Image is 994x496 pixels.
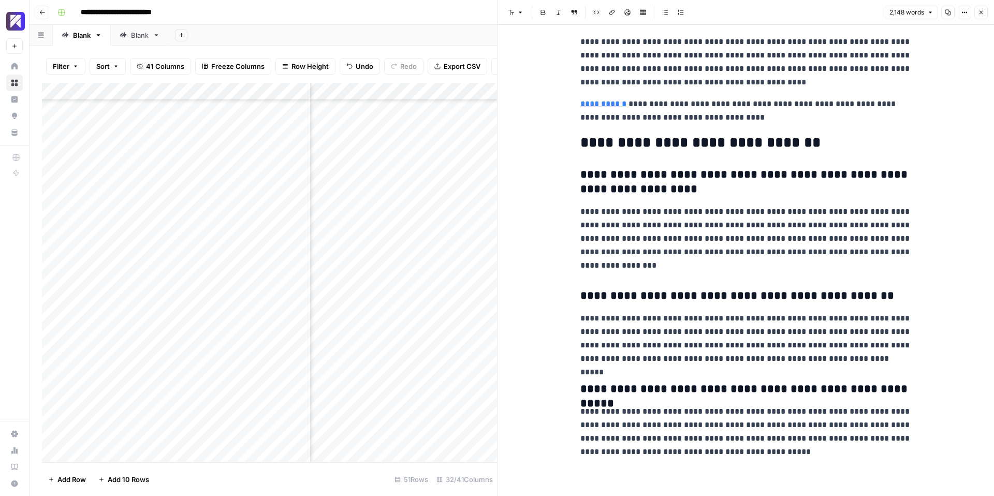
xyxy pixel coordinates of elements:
img: Overjet - Test Logo [6,12,25,31]
button: 2,148 words [885,6,938,19]
div: 32/41 Columns [432,471,497,488]
div: Blank [73,30,91,40]
div: 51 Rows [390,471,432,488]
div: Blank [131,30,149,40]
button: Redo [384,58,423,75]
a: Usage [6,442,23,459]
button: Help + Support [6,475,23,492]
span: Filter [53,61,69,71]
span: Freeze Columns [211,61,265,71]
a: Blank [53,25,111,46]
button: Freeze Columns [195,58,271,75]
button: Add Row [42,471,92,488]
span: Row Height [291,61,329,71]
button: Undo [340,58,380,75]
button: Export CSV [428,58,487,75]
span: Sort [96,61,110,71]
span: Add 10 Rows [108,474,149,485]
button: Row Height [275,58,335,75]
button: 41 Columns [130,58,191,75]
span: 2,148 words [889,8,924,17]
button: Sort [90,58,126,75]
a: Blank [111,25,169,46]
a: Learning Hub [6,459,23,475]
button: Add 10 Rows [92,471,155,488]
span: Redo [400,61,417,71]
a: Home [6,58,23,75]
button: Filter [46,58,85,75]
a: Browse [6,75,23,91]
button: Workspace: Overjet - Test [6,8,23,34]
a: Insights [6,91,23,108]
span: Undo [356,61,373,71]
a: Your Data [6,124,23,141]
span: Add Row [57,474,86,485]
a: Opportunities [6,108,23,124]
span: 41 Columns [146,61,184,71]
span: Export CSV [444,61,480,71]
a: Settings [6,426,23,442]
